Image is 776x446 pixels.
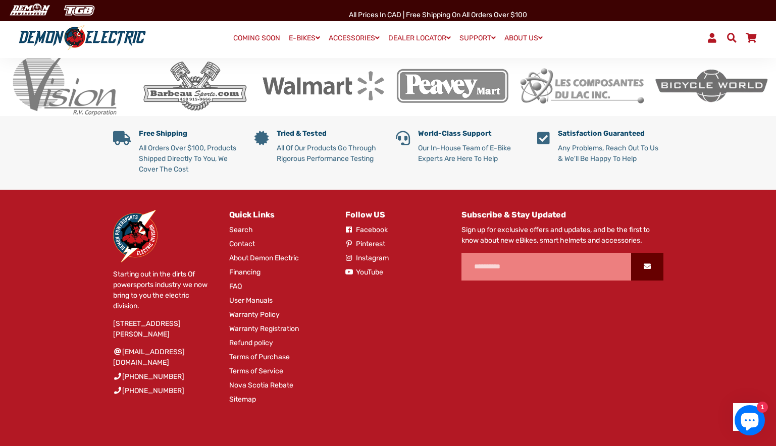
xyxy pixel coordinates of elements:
a: ABOUT US [501,31,546,45]
a: Pinterest [345,239,385,249]
a: [PHONE_NUMBER] [113,371,184,382]
img: Demon Electric logo [15,25,149,51]
a: YouTube [345,267,383,277]
h5: Satisfaction Guaranteed [558,130,663,138]
a: FAQ [229,281,242,292]
p: Our In-House Team of E-Bike Experts Are Here To Help [418,143,522,164]
p: All Orders Over $100, Products Shipped Directly To You, We Cover The Cost [139,143,239,175]
p: [STREET_ADDRESS][PERSON_NAME] [113,318,214,340]
a: SUPPORT [456,31,499,45]
p: All Of Our Products Go Through Rigorous Performance Testing [277,143,381,164]
a: [EMAIL_ADDRESS][DOMAIN_NAME] [113,347,214,368]
p: Any Problems, Reach Out To Us & We'll Be Happy To Help [558,143,663,164]
a: Sitemap [229,394,256,405]
a: Terms of Purchase [229,352,290,362]
img: Demon Electric [5,2,54,19]
h5: Tried & Tested [277,130,381,138]
a: Terms of Service [229,366,283,376]
a: Warranty Registration [229,323,299,334]
a: ACCESSORIES [325,31,383,45]
h4: Quick Links [229,210,330,219]
a: Contact [229,239,255,249]
p: Starting out in the dirts Of powersports industry we now bring to you the electric division. [113,269,214,311]
h4: Subscribe & Stay Updated [461,210,663,219]
p: Sign up for exclusive offers and updates, and be the first to know about new eBikes, smart helmet... [461,225,663,246]
span: All Prices in CAD | Free shipping on all orders over $100 [349,11,527,19]
a: DEALER LOCATOR [385,31,454,45]
a: E-BIKES [285,31,324,45]
a: Instagram [345,253,389,263]
a: [PHONE_NUMBER] [113,385,184,396]
a: COMING SOON [230,31,284,45]
a: Refund policy [229,338,273,348]
inbox-online-store-chat: Shopify online store chat [732,405,768,438]
a: About Demon Electric [229,253,299,263]
a: Facebook [345,225,388,235]
a: User Manuals [229,295,273,306]
a: Search [229,225,253,235]
img: TGB Canada [59,2,100,19]
h4: Follow US [345,210,446,219]
h5: World-Class Support [418,130,522,138]
a: Financing [229,267,261,277]
a: Nova Scotia Rebate [229,380,293,391]
a: Warranty Policy [229,309,280,320]
h5: Free Shipping [139,130,239,138]
img: Demon Electric [113,210,158,262]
